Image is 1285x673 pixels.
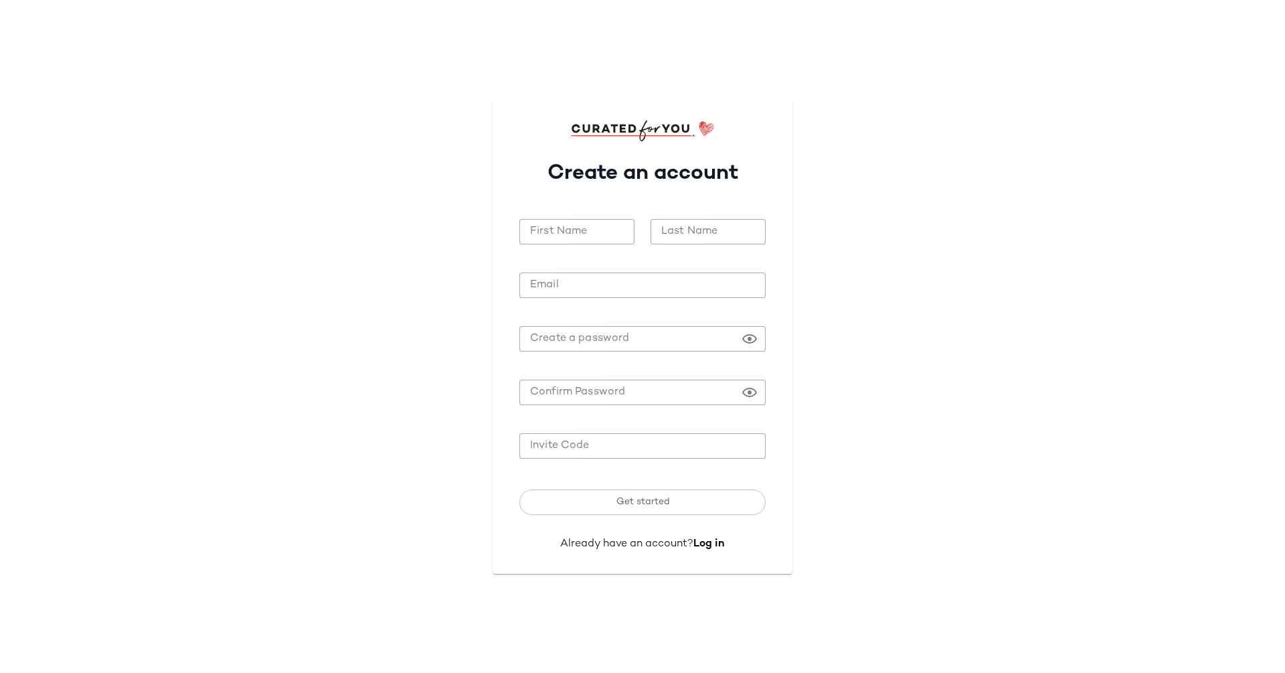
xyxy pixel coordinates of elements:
span: Get started [615,497,669,508]
h1: Create an account [519,141,766,198]
span: Already have an account? [560,538,693,550]
a: Log in [693,538,725,550]
button: Get started [519,490,766,515]
img: cfy_login_logo.DGdB1djN.svg [571,121,715,141]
